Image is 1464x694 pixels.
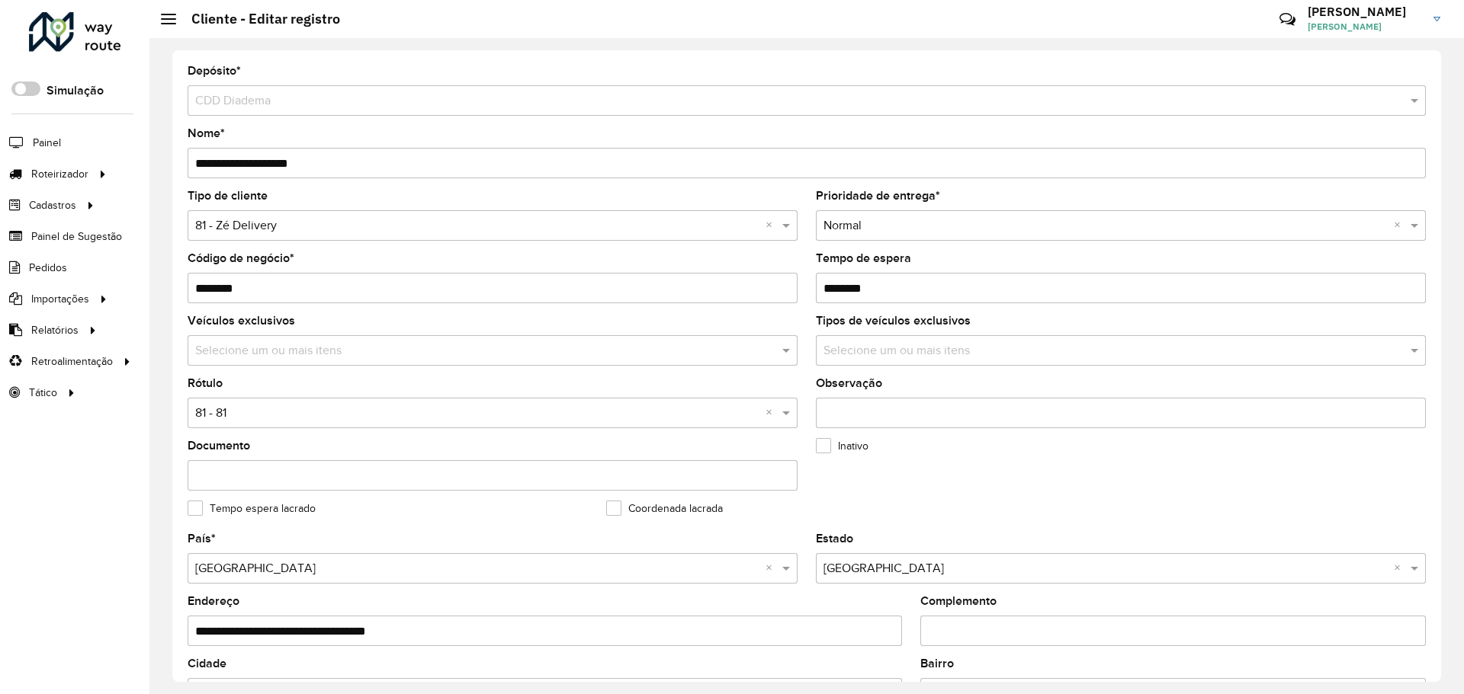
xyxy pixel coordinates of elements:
label: Depósito [188,62,241,80]
span: Roteirizador [31,166,88,182]
span: Clear all [766,216,779,235]
label: Endereço [188,592,239,610]
label: Estado [816,529,853,548]
span: [PERSON_NAME] [1308,20,1422,34]
label: Tipos de veículos exclusivos [816,312,971,330]
label: Veículos exclusivos [188,312,295,330]
h3: [PERSON_NAME] [1308,5,1422,19]
label: Inativo [816,438,868,454]
span: Clear all [1394,216,1407,235]
label: Código de negócio [188,249,294,267]
label: Tempo de espera [816,249,911,267]
label: Coordenada lacrada [606,501,723,517]
span: Cadastros [29,197,76,213]
label: Tipo de cliente [188,187,268,205]
a: Contato Rápido [1271,3,1304,36]
span: Retroalimentação [31,353,113,369]
label: Complemento [920,592,997,610]
label: Rótulo [188,374,223,392]
label: Cidade [188,654,226,673]
span: Importações [31,291,89,307]
label: Tempo espera lacrado [188,501,316,517]
label: Nome [188,124,225,142]
span: Relatórios [31,322,79,338]
span: Painel [33,135,61,151]
label: País [188,529,216,548]
label: Documento [188,437,250,455]
span: Clear all [1394,559,1407,577]
h2: Cliente - Editar registro [176,11,340,27]
span: Clear all [766,559,779,577]
label: Prioridade de entrega [816,187,940,205]
label: Bairro [920,654,954,673]
span: Clear all [766,404,779,422]
span: Tático [29,385,57,401]
span: Painel de Sugestão [31,229,122,245]
label: Observação [816,374,882,392]
label: Simulação [47,82,104,100]
span: Pedidos [29,260,67,276]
